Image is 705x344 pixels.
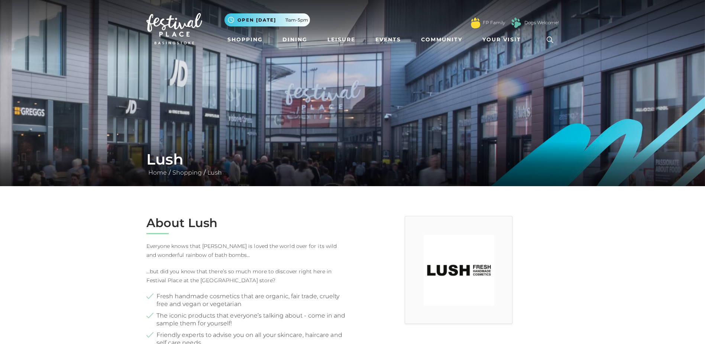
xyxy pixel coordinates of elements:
button: Open [DATE] 11am-5pm [224,13,310,26]
span: 11am-5pm [285,17,308,23]
a: Leisure [324,33,358,47]
a: Your Visit [479,33,528,47]
a: Shopping [171,169,204,176]
p: …but did you know that there’s so much more to discover right here in Festival Place at the [GEOG... [146,267,347,285]
a: Lush [206,169,224,176]
a: Events [372,33,404,47]
a: Shopping [224,33,266,47]
p: Everyone knows that [PERSON_NAME] is loved the world over for its wild and wonderful rainbow of b... [146,242,347,259]
li: Fresh handmade cosmetics that are organic, fair trade, cruelty free and vegan or vegetarian [146,292,347,308]
a: FP Family [483,19,505,26]
h2: About Lush [146,216,347,230]
a: Home [146,169,169,176]
span: Your Visit [482,36,521,44]
span: Open [DATE] [237,17,276,23]
a: Dogs Welcome! [524,19,559,26]
img: Festival Place Logo [146,13,202,44]
a: Dining [279,33,310,47]
li: The iconic products that everyone’s talking about - come in and sample them for yourself! [146,312,347,327]
h1: Lush [146,150,559,168]
a: Community [418,33,465,47]
div: / / [141,150,565,177]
